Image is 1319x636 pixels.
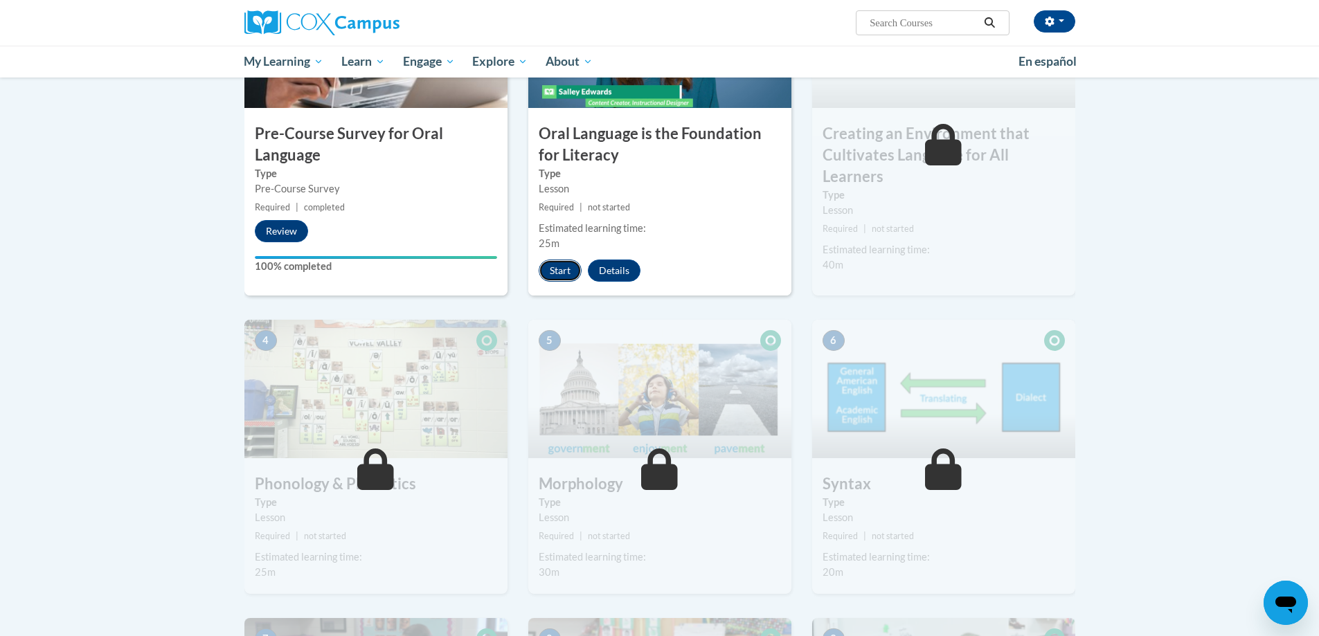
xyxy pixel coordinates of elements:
[235,46,333,78] a: My Learning
[580,202,582,212] span: |
[539,510,781,525] div: Lesson
[823,566,843,578] span: 20m
[255,181,497,197] div: Pre-Course Survey
[332,46,394,78] a: Learn
[255,549,497,565] div: Estimated learning time:
[1034,10,1075,33] button: Account Settings
[304,531,346,541] span: not started
[868,15,979,31] input: Search Courses
[255,531,290,541] span: Required
[812,473,1075,495] h3: Syntax
[539,531,574,541] span: Required
[823,203,1065,218] div: Lesson
[255,202,290,212] span: Required
[255,566,276,578] span: 25m
[463,46,537,78] a: Explore
[255,495,497,510] label: Type
[823,510,1065,525] div: Lesson
[812,123,1075,187] h3: Creating an Environment that Cultivates Language for All Learners
[528,123,791,166] h3: Oral Language is the Foundation for Literacy
[580,531,582,541] span: |
[823,549,1065,565] div: Estimated learning time:
[244,10,508,35] a: Cox Campus
[863,224,866,234] span: |
[244,53,323,70] span: My Learning
[244,473,508,495] h3: Phonology & Phonetics
[823,224,858,234] span: Required
[979,15,1000,31] button: Search
[304,202,345,212] span: completed
[244,10,400,35] img: Cox Campus
[546,53,593,70] span: About
[255,510,497,525] div: Lesson
[823,531,858,541] span: Required
[1010,47,1086,76] a: En español
[539,237,559,249] span: 25m
[539,202,574,212] span: Required
[539,495,781,510] label: Type
[472,53,528,70] span: Explore
[863,531,866,541] span: |
[244,320,508,458] img: Course Image
[823,330,845,351] span: 6
[588,260,640,282] button: Details
[537,46,602,78] a: About
[539,181,781,197] div: Lesson
[394,46,464,78] a: Engage
[296,202,298,212] span: |
[823,495,1065,510] label: Type
[296,531,298,541] span: |
[588,531,630,541] span: not started
[823,242,1065,257] div: Estimated learning time:
[255,166,497,181] label: Type
[872,531,914,541] span: not started
[341,53,385,70] span: Learn
[528,473,791,495] h3: Morphology
[255,259,497,274] label: 100% completed
[1019,54,1077,69] span: En español
[539,566,559,578] span: 30m
[255,220,308,242] button: Review
[539,330,561,351] span: 5
[539,166,781,181] label: Type
[1264,581,1308,625] iframe: Button to launch messaging window
[403,53,455,70] span: Engage
[872,224,914,234] span: not started
[588,202,630,212] span: not started
[539,260,582,282] button: Start
[823,188,1065,203] label: Type
[539,221,781,236] div: Estimated learning time:
[255,256,497,259] div: Your progress
[255,330,277,351] span: 4
[224,46,1096,78] div: Main menu
[539,549,781,565] div: Estimated learning time:
[823,259,843,271] span: 40m
[812,320,1075,458] img: Course Image
[244,123,508,166] h3: Pre-Course Survey for Oral Language
[528,320,791,458] img: Course Image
